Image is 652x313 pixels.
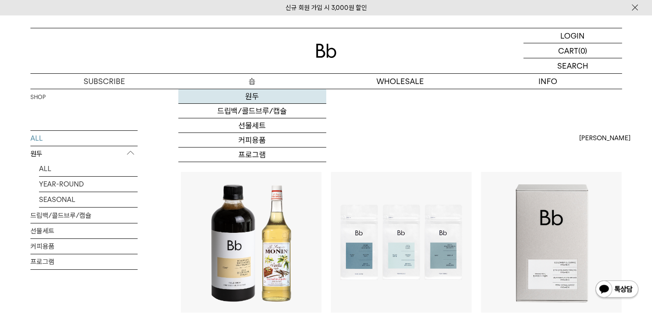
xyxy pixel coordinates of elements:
p: LOGIN [560,28,585,43]
img: 블렌드 커피 3종 (각 200g x3) [331,172,472,313]
img: 카카오톡 채널 1:1 채팅 버튼 [595,280,639,300]
a: 선물세트 [178,118,326,133]
a: ALL [39,161,138,176]
img: 로고 [316,44,337,58]
a: 커피용품 [178,133,326,147]
p: (0) [578,43,587,58]
a: ALL [30,131,138,146]
span: [PERSON_NAME] [579,133,631,143]
a: SHOP [30,93,45,102]
a: 숍 [178,74,326,89]
a: 드립백/콜드브루/캡슐 [30,208,138,223]
p: CART [558,43,578,58]
a: 프로그램 [178,147,326,162]
a: 프로그램 [30,254,138,269]
a: LOGIN [523,28,622,43]
img: 토스트 콜드브루 x 바닐라 시럽 세트 [181,172,321,313]
a: SEASONAL [39,192,138,207]
a: 드립백/콜드브루/캡슐 [178,104,326,118]
a: 신규 회원 가입 시 3,000원 할인 [285,4,367,12]
p: INFO [474,74,622,89]
a: SUBSCRIBE [30,74,178,89]
img: 드립백 디스커버리 세트 [481,172,622,313]
a: 선물세트 [30,223,138,238]
p: WHOLESALE [326,74,474,89]
p: 원두 [30,146,138,162]
p: SEARCH [557,58,588,73]
a: CART (0) [523,43,622,58]
a: YEAR-ROUND [39,177,138,192]
a: 커피용품 [30,239,138,254]
a: 원두 [178,89,326,104]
